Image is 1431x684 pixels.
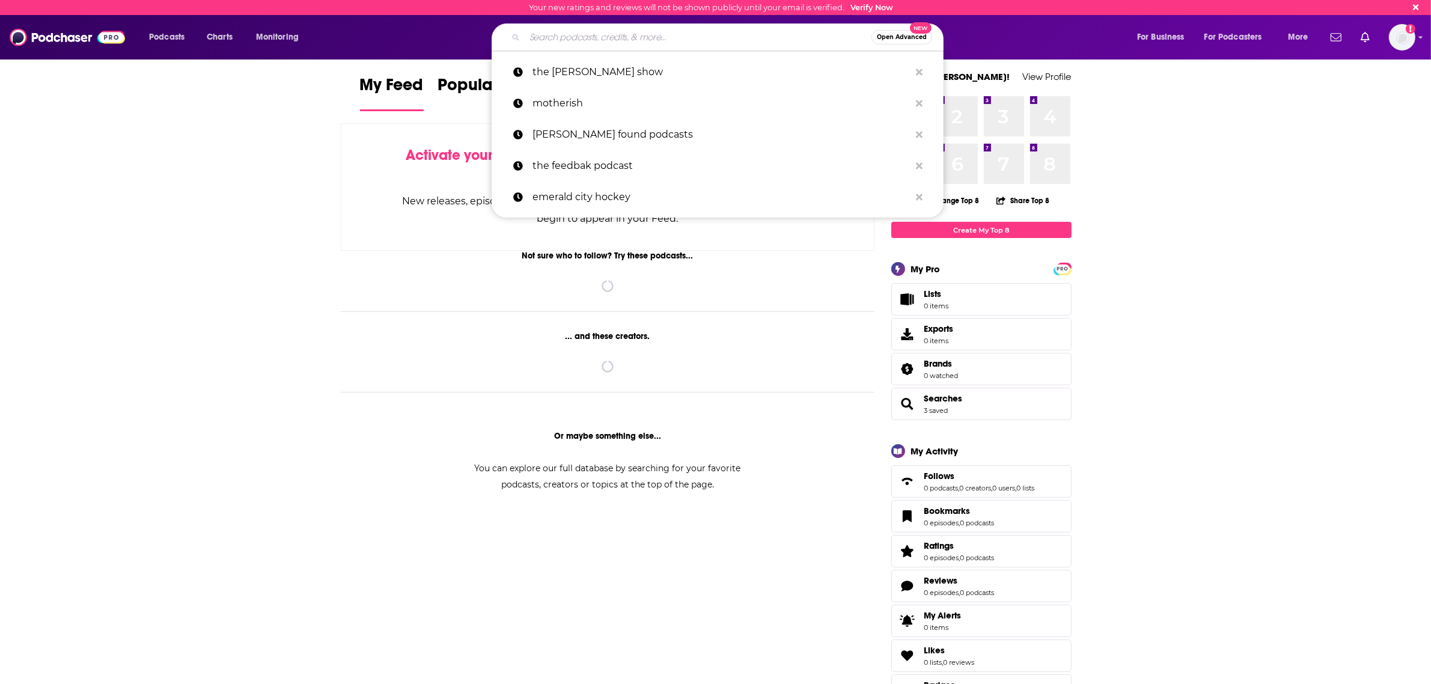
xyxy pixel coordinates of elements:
[1055,264,1070,273] span: PRO
[992,484,993,492] span: ,
[944,658,975,667] a: 0 reviews
[1280,28,1323,47] button: open menu
[891,283,1072,316] a: Lists
[341,331,875,341] div: ... and these creators.
[924,575,958,586] span: Reviews
[924,358,959,369] a: Brands
[924,302,949,310] span: 0 items
[942,658,944,667] span: ,
[924,323,954,334] span: Exports
[924,393,963,404] a: Searches
[912,193,987,208] button: Change Top 8
[891,500,1072,533] span: Bookmarks
[532,150,910,182] p: the feedbak podcast
[924,358,953,369] span: Brands
[891,605,1072,637] a: My Alerts
[896,361,920,377] a: Brands
[492,88,944,119] a: motherish
[532,119,910,150] p: austin found podcasts
[529,3,893,12] div: Your new ratings and reviews will not be shown publicly until your email is verified.
[924,505,995,516] a: Bookmarks
[959,484,960,492] span: ,
[924,645,945,656] span: Likes
[438,75,540,102] span: Popular Feed
[924,554,959,562] a: 0 episodes
[960,588,995,597] a: 0 podcasts
[1055,264,1070,273] a: PRO
[896,543,920,560] a: Ratings
[924,588,959,597] a: 0 episodes
[1326,27,1346,47] a: Show notifications dropdown
[891,640,1072,672] span: Likes
[248,28,314,47] button: open menu
[1406,24,1415,34] svg: Email not verified
[1204,29,1262,46] span: For Podcasters
[911,263,941,275] div: My Pro
[401,147,814,182] div: by following Podcasts, Creators, Lists, and other Users!
[959,519,960,527] span: ,
[924,371,959,380] a: 0 watched
[896,508,920,525] a: Bookmarks
[341,251,875,261] div: Not sure who to follow? Try these podcasts...
[532,88,910,119] p: motherish
[1356,27,1375,47] a: Show notifications dropdown
[438,75,540,111] a: Popular Feed
[1129,28,1200,47] button: open menu
[896,291,920,308] span: Lists
[891,388,1072,420] span: Searches
[1389,24,1415,50] img: User Profile
[959,588,960,597] span: ,
[924,471,1035,481] a: Follows
[924,519,959,527] a: 0 episodes
[503,23,955,51] div: Search podcasts, credits, & more...
[406,146,529,164] span: Activate your Feed
[256,29,299,46] span: Monitoring
[996,189,1050,212] button: Share Top 8
[960,484,992,492] a: 0 creators
[924,540,995,551] a: Ratings
[460,460,755,493] div: You can explore our full database by searching for your favorite podcasts, creators or topics at ...
[532,56,910,88] p: the william montgomery show
[1017,484,1035,492] a: 0 lists
[891,222,1072,238] a: Create My Top 8
[896,578,920,594] a: Reviews
[1389,24,1415,50] span: Logged in as MelissaPS
[896,473,920,490] a: Follows
[911,445,959,457] div: My Activity
[871,30,932,44] button: Open AdvancedNew
[10,26,125,49] img: Podchaser - Follow, Share and Rate Podcasts
[924,484,959,492] a: 0 podcasts
[207,29,233,46] span: Charts
[891,535,1072,567] span: Ratings
[924,623,962,632] span: 0 items
[924,610,962,621] span: My Alerts
[924,575,995,586] a: Reviews
[896,612,920,629] span: My Alerts
[492,182,944,213] a: emerald city hockey
[924,505,971,516] span: Bookmarks
[896,326,920,343] span: Exports
[896,395,920,412] a: Searches
[149,29,185,46] span: Podcasts
[891,71,1010,82] a: Welcome [PERSON_NAME]!
[1197,28,1280,47] button: open menu
[492,56,944,88] a: the [PERSON_NAME] show
[360,75,424,102] span: My Feed
[850,3,893,12] a: Verify Now
[341,431,875,441] div: Or maybe something else...
[141,28,200,47] button: open menu
[959,554,960,562] span: ,
[924,289,949,299] span: Lists
[924,289,942,299] span: Lists
[891,465,1072,498] span: Follows
[532,182,910,213] p: emerald city hockey
[1389,24,1415,50] button: Show profile menu
[891,318,1072,350] a: Exports
[1023,71,1072,82] a: View Profile
[896,647,920,664] a: Likes
[360,75,424,111] a: My Feed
